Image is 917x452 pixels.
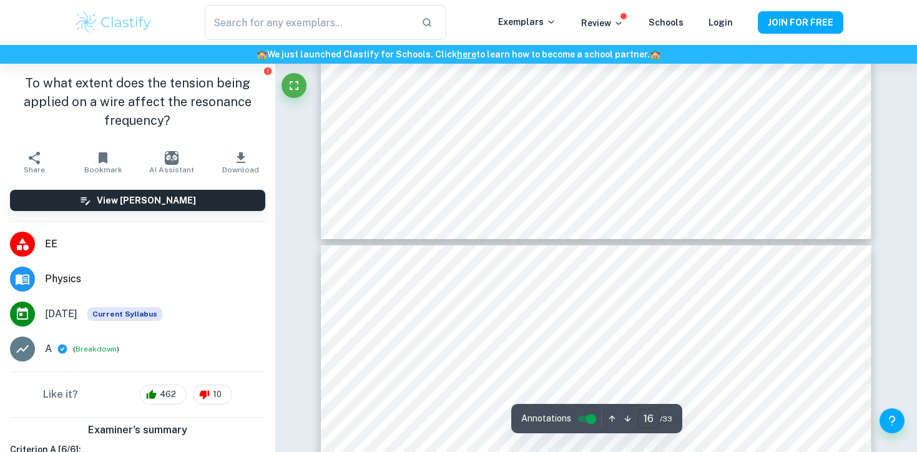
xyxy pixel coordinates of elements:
[10,74,265,130] h1: To what extent does the tension being applied on a wire affect the resonance frequency?
[137,145,206,180] button: AI Assistant
[205,5,411,40] input: Search for any exemplars...
[581,16,624,30] p: Review
[69,145,137,180] button: Bookmark
[263,66,273,76] button: Report issue
[87,307,162,321] div: This exemplar is based on the current syllabus. Feel free to refer to it for inspiration/ideas wh...
[498,15,556,29] p: Exemplars
[10,190,265,211] button: View [PERSON_NAME]
[87,307,162,321] span: Current Syllabus
[457,49,476,59] a: here
[97,194,196,207] h6: View [PERSON_NAME]
[43,387,78,402] h6: Like it?
[140,385,187,405] div: 462
[45,272,265,287] span: Physics
[758,11,843,34] button: JOIN FOR FREE
[222,165,259,174] span: Download
[650,49,660,59] span: 🏫
[206,388,228,401] span: 10
[207,145,275,180] button: Download
[45,341,52,356] p: A
[193,385,232,405] div: 10
[709,17,733,27] a: Login
[74,10,154,35] img: Clastify logo
[45,237,265,252] span: EE
[880,408,905,433] button: Help and Feedback
[153,388,183,401] span: 462
[257,49,267,59] span: 🏫
[149,165,194,174] span: AI Assistant
[2,47,915,61] h6: We just launched Clastify for Schools. Click to learn how to become a school partner.
[24,165,45,174] span: Share
[165,151,179,165] img: AI Assistant
[5,423,270,438] h6: Examiner's summary
[76,343,117,355] button: Breakdown
[84,165,122,174] span: Bookmark
[649,17,684,27] a: Schools
[521,412,571,425] span: Annotations
[660,413,672,425] span: / 33
[73,343,119,355] span: ( )
[45,307,77,322] span: [DATE]
[282,73,306,98] button: Fullscreen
